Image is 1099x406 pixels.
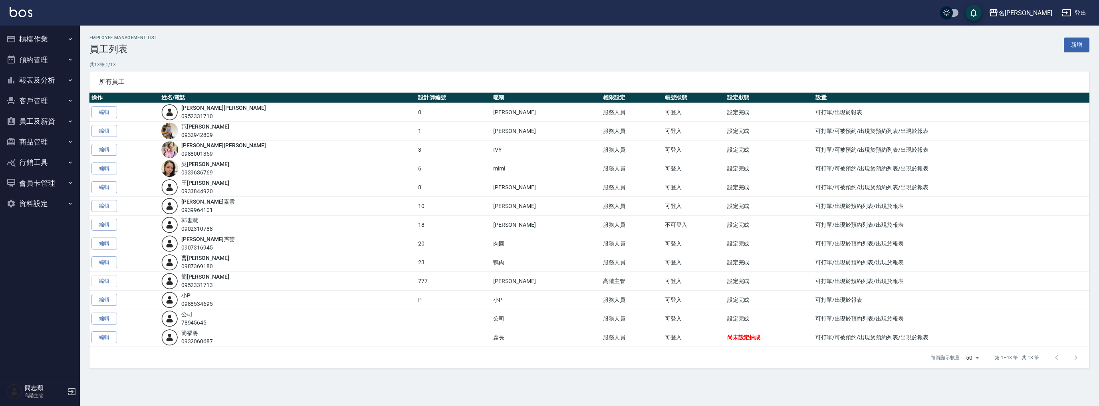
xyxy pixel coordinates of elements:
[663,253,725,272] td: 可登入
[89,35,157,40] h2: Employee Management List
[813,103,1089,122] td: 可打單/出現於報表
[663,122,725,141] td: 可登入
[161,216,178,233] img: user-login-man-human-body-mobile-person-512.png
[986,5,1055,21] button: 名[PERSON_NAME]
[663,103,725,122] td: 可登入
[995,354,1039,361] p: 第 1–13 筆 共 13 筆
[181,131,229,139] div: 0932942809
[491,272,601,291] td: [PERSON_NAME]
[161,329,178,346] img: user-login-man-human-body-mobile-person-512.png
[416,141,491,159] td: 3
[91,313,117,325] a: 編輯
[181,161,229,167] a: 吳[PERSON_NAME]
[416,197,491,216] td: 10
[181,168,229,177] div: 0939636769
[181,112,266,121] div: 0952331710
[813,93,1089,103] th: 設置
[663,234,725,253] td: 可登入
[3,91,77,111] button: 客戶管理
[491,216,601,234] td: [PERSON_NAME]
[963,347,982,368] div: 50
[416,122,491,141] td: 1
[601,272,663,291] td: 高階主管
[3,152,77,173] button: 行銷工具
[725,197,813,216] td: 設定完成
[181,105,266,111] a: [PERSON_NAME][PERSON_NAME]
[181,150,266,158] div: 0988001359
[416,103,491,122] td: 0
[1064,38,1089,52] a: 新增
[161,310,178,327] img: user-login-man-human-body-mobile-person-512.png
[491,309,601,328] td: 公司
[491,159,601,178] td: mimi
[3,132,77,152] button: 商品管理
[416,234,491,253] td: 20
[181,123,229,130] a: 范[PERSON_NAME]
[601,141,663,159] td: 服務人員
[601,328,663,347] td: 服務人員
[91,125,117,137] a: 編輯
[416,178,491,197] td: 8
[91,238,117,250] a: 編輯
[725,253,813,272] td: 設定完成
[181,236,235,242] a: [PERSON_NAME]霈芸
[181,330,198,336] a: 簡福將
[491,234,601,253] td: 肉圓
[91,331,117,344] a: 編輯
[416,93,491,103] th: 設計師編號
[3,50,77,70] button: 預約管理
[491,122,601,141] td: [PERSON_NAME]
[813,216,1089,234] td: 可打單/出現於預約列表/出現於報表
[813,253,1089,272] td: 可打單/出現於預約列表/出現於報表
[161,291,178,308] img: user-login-man-human-body-mobile-person-512.png
[491,197,601,216] td: [PERSON_NAME]
[181,198,235,205] a: [PERSON_NAME]素雲
[998,8,1052,18] div: 名[PERSON_NAME]
[491,253,601,272] td: 鴨肉
[181,300,213,308] div: 0988534695
[725,216,813,234] td: 設定完成
[416,291,491,309] td: P
[725,291,813,309] td: 設定完成
[89,44,157,55] h3: 員工列表
[181,262,229,271] div: 0987369180
[601,216,663,234] td: 服務人員
[601,291,663,309] td: 服務人員
[491,93,601,103] th: 暱稱
[601,253,663,272] td: 服務人員
[181,142,266,149] a: [PERSON_NAME][PERSON_NAME]
[181,217,198,224] a: 郭書慧
[24,392,65,399] p: 高階主管
[725,234,813,253] td: 設定完成
[813,122,1089,141] td: 可打單/可被預約/出現於預約列表/出現於報表
[725,141,813,159] td: 設定完成
[663,141,725,159] td: 可登入
[161,254,178,271] img: user-login-man-human-body-mobile-person-512.png
[3,29,77,50] button: 櫃檯作業
[601,234,663,253] td: 服務人員
[91,200,117,212] a: 編輯
[663,197,725,216] td: 可登入
[491,178,601,197] td: [PERSON_NAME]
[813,309,1089,328] td: 可打單/出現於預約列表/出現於報表
[416,216,491,234] td: 18
[663,291,725,309] td: 可登入
[813,159,1089,178] td: 可打單/可被預約/出現於預約列表/出現於報表
[159,93,417,103] th: 姓名/電話
[725,159,813,178] td: 設定完成
[663,272,725,291] td: 可登入
[813,234,1089,253] td: 可打單/出現於預約列表/出現於報表
[91,162,117,175] a: 編輯
[181,255,229,261] a: 曹[PERSON_NAME]
[813,178,1089,197] td: 可打單/可被預約/出現於預約列表/出現於報表
[181,273,229,280] a: 簡[PERSON_NAME]
[161,160,178,177] img: avatar.jpeg
[181,206,235,214] div: 0939964101
[10,7,32,17] img: Logo
[161,104,178,121] img: user-login-man-human-body-mobile-person-512.png
[663,309,725,328] td: 可登入
[813,291,1089,309] td: 可打單/出現於報表
[91,106,117,119] a: 編輯
[416,253,491,272] td: 23
[725,122,813,141] td: 設定完成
